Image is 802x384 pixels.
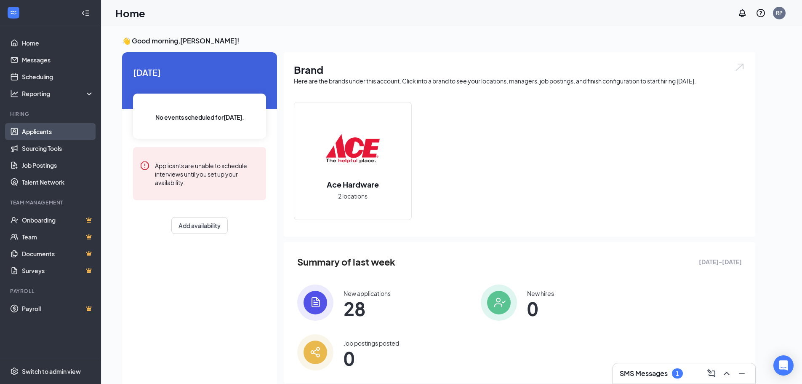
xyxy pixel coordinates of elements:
svg: Minimize [737,368,747,379]
span: [DATE] - [DATE] [699,257,742,266]
button: ComposeMessage [705,367,718,380]
span: 2 locations [338,191,368,201]
span: 28 [344,301,391,316]
svg: ChevronUp [722,368,732,379]
svg: QuestionInfo [756,8,766,18]
img: Ace Hardware [326,122,380,176]
h2: Ace Hardware [318,179,387,190]
div: RP [776,9,783,16]
div: Payroll [10,287,92,295]
h3: 👋 Good morning, [PERSON_NAME] ! [122,36,755,46]
button: Add availability [171,217,228,234]
a: TeamCrown [22,228,94,245]
div: New applications [344,289,391,298]
div: Reporting [22,89,94,98]
svg: Settings [10,367,19,376]
img: open.6027fd2a22e1237b5b06.svg [734,62,745,72]
h3: SMS Messages [620,369,668,378]
a: Applicants [22,123,94,140]
a: DocumentsCrown [22,245,94,262]
div: Job postings posted [344,339,399,347]
h1: Home [115,6,145,20]
span: 0 [344,351,399,366]
img: icon [297,285,333,321]
svg: ComposeMessage [706,368,717,379]
svg: Analysis [10,89,19,98]
svg: Error [140,161,150,171]
a: Sourcing Tools [22,140,94,157]
a: Talent Network [22,174,94,191]
a: Scheduling [22,68,94,85]
span: [DATE] [133,66,266,79]
div: Open Intercom Messenger [773,355,794,376]
div: 1 [676,370,679,377]
img: icon [297,334,333,371]
span: No events scheduled for [DATE] . [155,113,244,122]
div: Here are the brands under this account. Click into a brand to see your locations, managers, job p... [294,77,745,85]
a: Messages [22,51,94,68]
svg: Collapse [81,9,90,17]
span: 0 [527,301,554,316]
div: Hiring [10,110,92,118]
a: SurveysCrown [22,262,94,279]
h1: Brand [294,62,745,77]
div: Team Management [10,199,92,206]
svg: Notifications [737,8,747,18]
div: New hires [527,289,554,298]
div: Applicants are unable to schedule interviews until you set up your availability. [155,161,259,187]
svg: WorkstreamLogo [9,8,18,17]
span: Summary of last week [297,255,395,269]
a: Job Postings [22,157,94,174]
img: icon [481,285,517,321]
a: OnboardingCrown [22,212,94,228]
button: Minimize [735,367,749,380]
div: Switch to admin view [22,367,81,376]
a: Home [22,35,94,51]
button: ChevronUp [720,367,733,380]
a: PayrollCrown [22,300,94,317]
